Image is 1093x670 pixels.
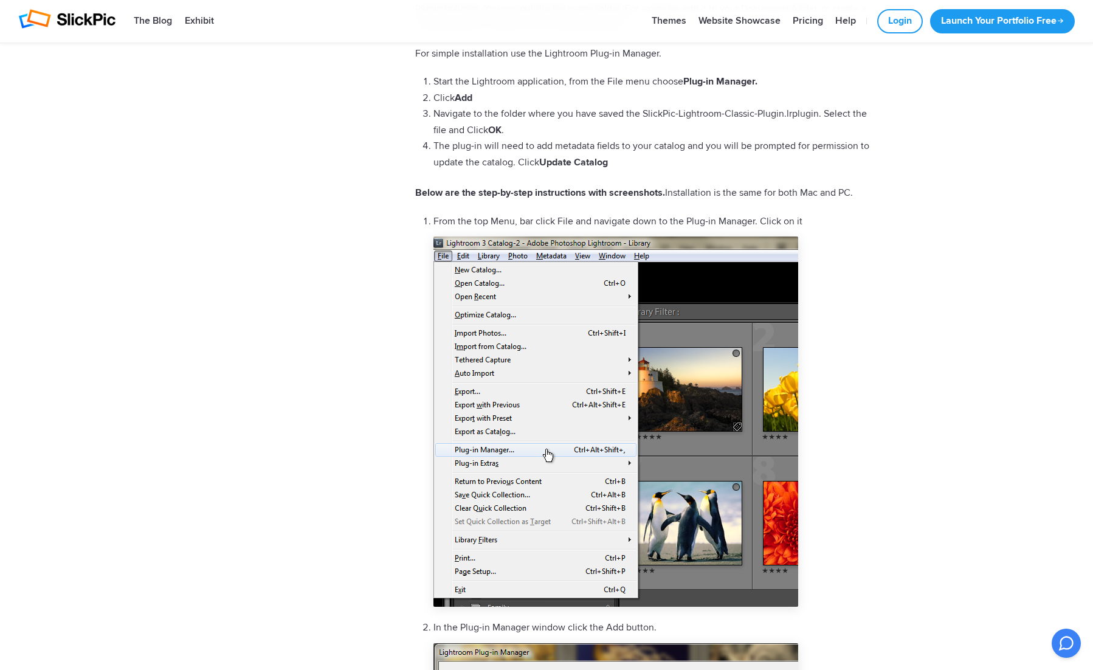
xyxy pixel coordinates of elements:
li: Start the Lightroom application, from the File menu choose [433,74,875,90]
li: Click [433,90,875,106]
li: Navigate to the folder where you have saved the SlickPic-Lightroom-Classic-Plugin.lrplugin. Selec... [433,106,875,138]
li: The plug-in will need to add metadata fields to your catalog and you will be prompted for permiss... [433,138,875,170]
b: Update Catalog [539,156,608,168]
b: Below are the step-by-step instructions with screenshots. [415,187,665,199]
li: From the top Menu, bar click File and navigate down to the Plug-in Manager. Click on it [433,213,875,620]
b: OK [488,124,502,136]
b: Add [455,92,472,104]
p: For simple installation use the Lightroom Plug-in Manager. [415,46,875,62]
b: Plug-in Manager. [683,75,757,88]
p: Installation is the same for both Mac and PC. [415,185,875,201]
